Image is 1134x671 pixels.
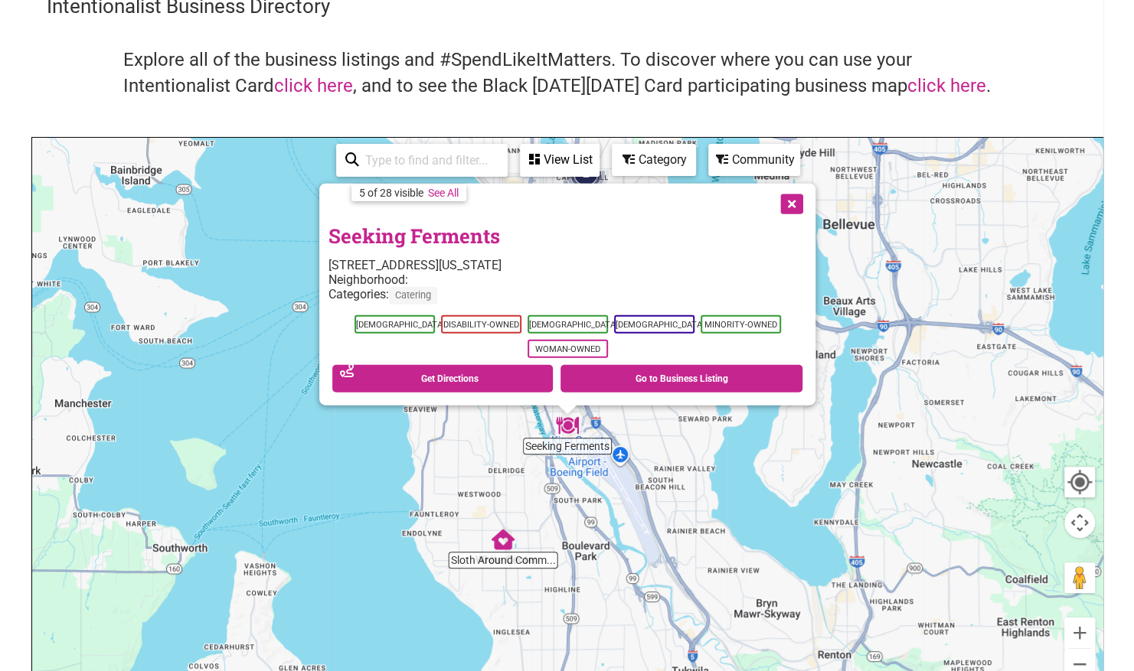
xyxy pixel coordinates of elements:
[613,315,694,334] span: [DEMOGRAPHIC_DATA]-Owned
[708,144,800,176] div: Filter by Community
[612,144,696,176] div: Filter by category
[550,408,585,443] div: Seeking Ferments
[710,145,799,174] div: Community
[907,75,986,96] a: click here
[359,145,498,175] input: Type to find and filter...
[328,258,806,272] div: [STREET_ADDRESS][US_STATE]
[1064,617,1095,648] button: Zoom in
[332,365,553,393] a: Get Directions
[560,365,802,393] a: Go to Business Listing
[328,223,500,249] a: Seeking Ferments
[771,184,809,222] button: Close
[527,315,607,334] span: [DEMOGRAPHIC_DATA]-Owned
[328,272,806,287] div: Neighborhood:
[1064,562,1095,593] button: Drag Pegman onto the map to open Street View
[428,187,459,199] a: See All
[485,522,521,557] div: Sloth Around Community Acupuncture
[521,145,598,174] div: View List
[440,315,521,334] span: Disability-Owned
[1064,507,1095,538] button: Map camera controls
[1064,467,1095,497] button: Your Location
[613,145,694,174] div: Category
[359,187,423,199] div: 5 of 28 visible
[354,315,434,334] span: [DEMOGRAPHIC_DATA]-Owned
[700,315,780,334] span: Minority-Owned
[123,47,1011,99] h4: Explore all of the business listings and #SpendLikeItMatters. To discover where you can use your ...
[527,340,607,358] span: Woman-Owned
[336,144,508,177] div: Type to search and filter
[328,287,806,312] div: Categories:
[389,287,437,305] span: Catering
[274,75,353,96] a: click here
[520,144,600,177] div: See a list of the visible businesses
